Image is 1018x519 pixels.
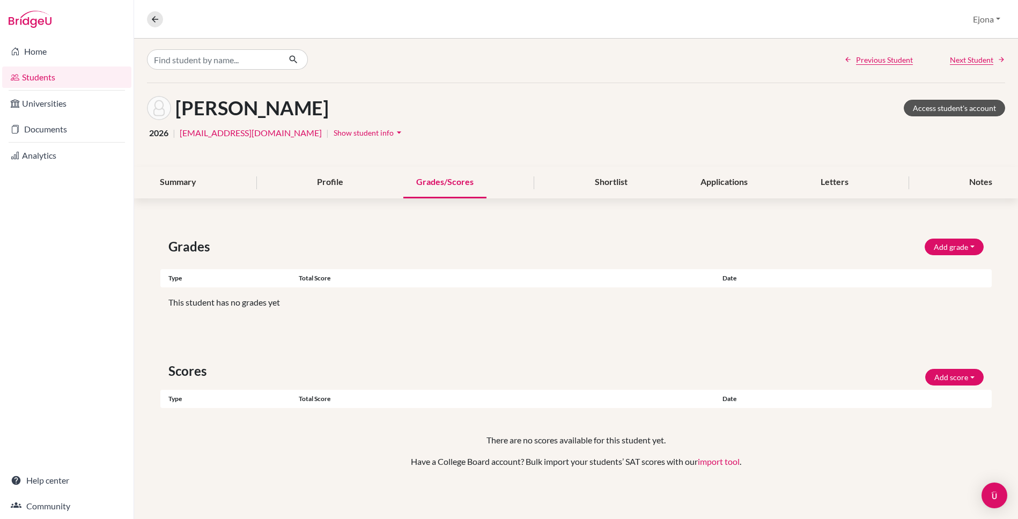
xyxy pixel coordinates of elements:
button: Ejona [968,9,1005,29]
div: Total score [299,273,714,283]
button: Add grade [925,239,984,255]
a: [EMAIL_ADDRESS][DOMAIN_NAME] [180,127,322,139]
i: arrow_drop_down [394,127,404,138]
div: Profile [304,167,356,198]
div: Type [160,394,299,404]
div: Type [160,273,299,283]
a: Documents [2,118,131,140]
p: There are no scores available for this student yet. [194,434,958,447]
a: Next Student [950,54,1005,65]
span: Grades [168,237,214,256]
div: Shortlist [582,167,640,198]
div: Applications [688,167,761,198]
span: Scores [168,361,211,381]
span: | [326,127,329,139]
div: Date [714,394,853,404]
a: Students [2,66,131,88]
a: Analytics [2,145,131,166]
button: Add score [925,369,984,385]
span: 2026 [149,127,168,139]
input: Find student by name... [147,49,280,70]
div: Grades/Scores [403,167,486,198]
a: Previous Student [844,54,913,65]
h1: [PERSON_NAME] [175,97,329,120]
div: Notes [956,167,1005,198]
div: Open Intercom Messenger [982,483,1007,508]
span: Show student info [334,128,394,137]
a: Access student's account [904,100,1005,116]
a: import tool [698,456,740,466]
button: Show student infoarrow_drop_down [333,124,405,141]
div: Letters [808,167,861,198]
a: Community [2,495,131,517]
div: Total score [299,394,714,404]
img: Bridge-U [9,11,51,28]
span: Previous Student [856,54,913,65]
div: Date [714,273,923,283]
div: Summary [147,167,209,198]
a: Universities [2,93,131,114]
span: | [173,127,175,139]
p: This student has no grades yet [168,296,984,309]
a: Home [2,41,131,62]
img: Vedant Singh's avatar [147,96,171,120]
span: Next Student [950,54,993,65]
a: Help center [2,470,131,491]
p: Have a College Board account? Bulk import your students’ SAT scores with our . [194,455,958,468]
